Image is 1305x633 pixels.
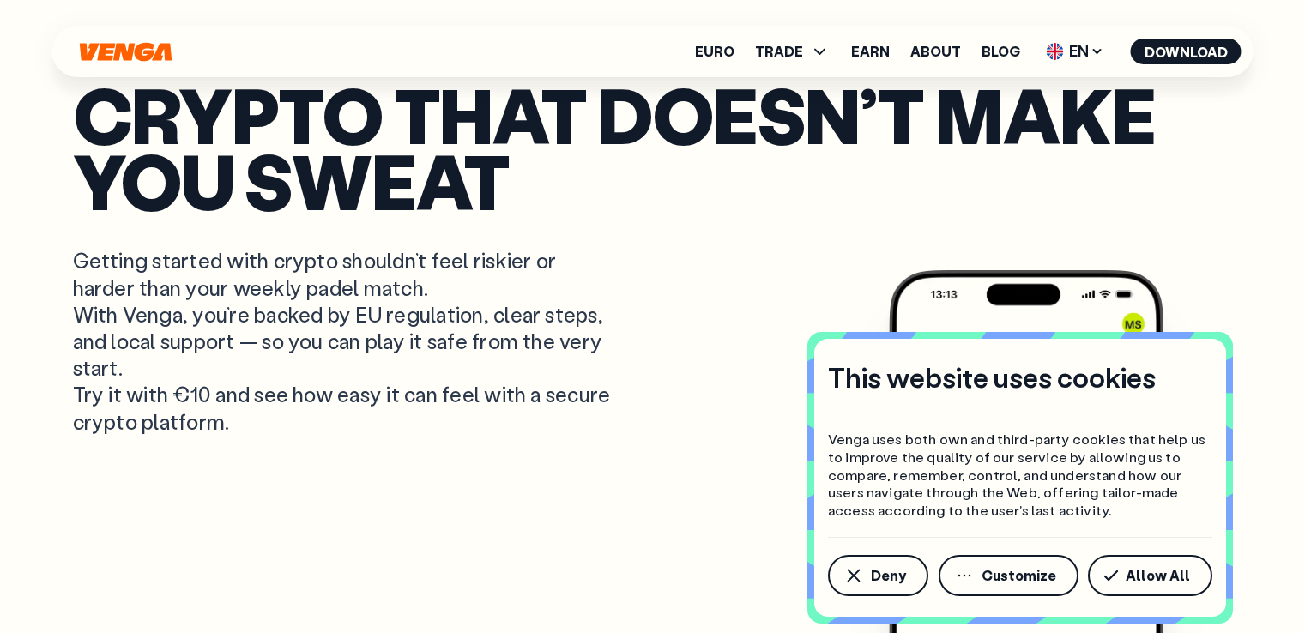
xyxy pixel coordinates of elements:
[828,431,1212,520] p: Venga uses both own and third-party cookies that help us to improve the quality of our service by...
[1126,569,1190,582] span: Allow All
[78,42,174,62] svg: Home
[73,247,615,434] p: Getting started with crypto shouldn’t feel riskier or harder than your weekly padel match. With V...
[982,45,1020,58] a: Blog
[755,45,803,58] span: TRADE
[73,81,1233,213] p: Crypto that doesn’t make you sweat
[695,45,734,58] a: Euro
[1047,43,1064,60] img: flag-uk
[982,569,1056,582] span: Customize
[871,569,906,582] span: Deny
[1131,39,1242,64] button: Download
[828,359,1156,395] h4: This website uses cookies
[1041,38,1110,65] span: EN
[755,41,831,62] span: TRADE
[1088,555,1212,596] button: Allow All
[939,555,1078,596] button: Customize
[851,45,890,58] a: Earn
[828,555,928,596] button: Deny
[910,45,961,58] a: About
